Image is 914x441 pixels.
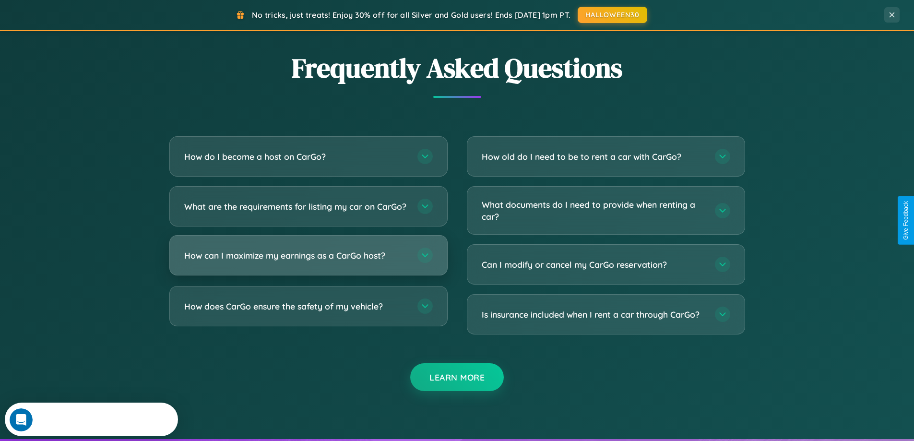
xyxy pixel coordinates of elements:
[902,201,909,240] div: Give Feedback
[482,199,705,222] h3: What documents do I need to provide when renting a car?
[169,49,745,86] h2: Frequently Asked Questions
[578,7,647,23] button: HALLOWEEN30
[184,151,408,163] h3: How do I become a host on CarGo?
[184,250,408,262] h3: How can I maximize my earnings as a CarGo host?
[482,309,705,321] h3: Is insurance included when I rent a car through CarGo?
[482,259,705,271] h3: Can I modify or cancel my CarGo reservation?
[5,403,178,436] iframe: Intercom live chat discovery launcher
[252,10,570,20] span: No tricks, just treats! Enjoy 30% off for all Silver and Gold users! Ends [DATE] 1pm PT.
[184,300,408,312] h3: How does CarGo ensure the safety of my vehicle?
[184,201,408,213] h3: What are the requirements for listing my car on CarGo?
[10,408,33,431] iframe: Intercom live chat
[482,151,705,163] h3: How old do I need to be to rent a car with CarGo?
[410,363,504,391] button: Learn More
